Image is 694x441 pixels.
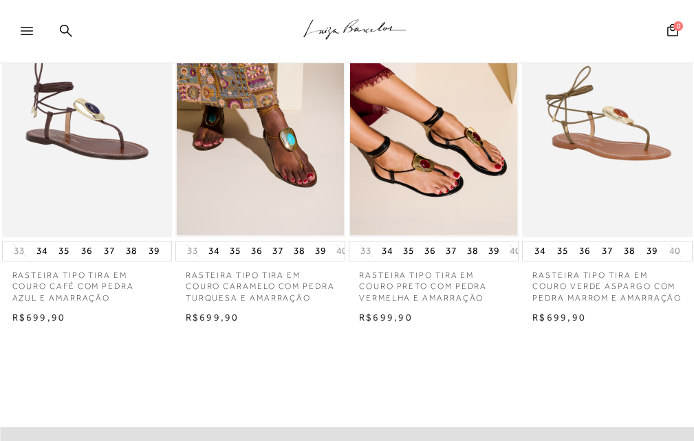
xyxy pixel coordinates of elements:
[2,261,172,304] a: RASTEIRA TIPO TIRA EM COURO CAFÉ COM PEDRA AZUL E AMARRAÇÃO
[290,241,309,261] button: 38
[620,241,639,261] button: 38
[100,241,119,261] button: 37
[349,261,519,304] a: RASTEIRA TIPO TIRA EM COURO PRETO COM PEDRA VERMELHA E AMARRAÇÃO
[12,312,66,323] span: R$699,90
[575,241,594,261] button: 36
[522,261,692,304] a: RASTEIRA TIPO TIRA EM COURO VERDE ASPARGO COM PEDRA MARROM E AMARRAÇÃO
[77,241,96,261] button: 36
[186,312,239,323] span: R$699,90
[54,241,74,261] button: 35
[532,312,586,323] span: R$699,90
[226,241,245,261] button: 35
[268,241,288,261] button: 37
[175,261,345,304] a: RASTEIRA TIPO TIRA EM COURO CARAMELO COM PEDRA TURQUESA E AMARRAÇÃO
[442,241,461,261] button: 37
[122,241,141,261] button: 38
[642,241,662,261] button: 39
[506,244,525,257] button: 40
[311,241,330,261] button: 39
[598,241,617,261] button: 37
[665,244,684,257] button: 40
[183,244,202,257] button: 33
[10,244,29,257] button: 33
[673,21,683,31] span: 0
[530,241,550,261] button: 34
[359,312,413,323] span: R$699,90
[484,241,503,261] button: 39
[32,241,52,261] button: 34
[332,244,351,257] button: 40
[144,241,164,261] button: 39
[399,241,418,261] button: 35
[378,241,397,261] button: 34
[463,241,482,261] button: 38
[553,241,572,261] button: 35
[663,23,682,41] button: 0
[204,241,224,261] button: 34
[420,241,440,261] button: 36
[356,244,376,257] button: 33
[247,241,266,261] button: 36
